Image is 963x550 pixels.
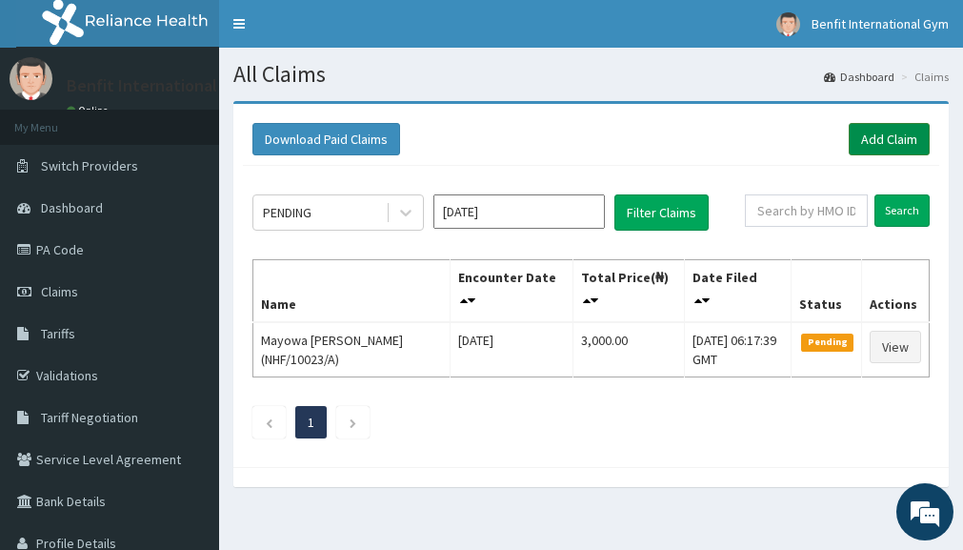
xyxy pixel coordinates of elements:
[10,57,52,100] img: User Image
[824,69,894,85] a: Dashboard
[41,409,138,426] span: Tariff Negotiation
[812,15,949,32] span: Benfit International Gym
[433,194,605,229] input: Select Month and Year
[233,62,949,87] h1: All Claims
[265,414,273,431] a: Previous page
[776,12,800,36] img: User Image
[308,414,314,431] a: Page 1 is your current page
[67,77,253,94] p: Benfit International Gym
[253,322,451,377] td: Mayowa [PERSON_NAME] (NHF/10023/A)
[451,260,573,323] th: Encounter Date
[41,199,103,216] span: Dashboard
[861,260,929,323] th: Actions
[801,334,853,351] span: Pending
[573,260,685,323] th: Total Price(₦)
[685,322,792,377] td: [DATE] 06:17:39 GMT
[67,104,112,117] a: Online
[41,325,75,342] span: Tariffs
[263,203,311,222] div: PENDING
[874,194,930,227] input: Search
[685,260,792,323] th: Date Filed
[349,414,357,431] a: Next page
[792,260,862,323] th: Status
[614,194,709,231] button: Filter Claims
[41,157,138,174] span: Switch Providers
[745,194,868,227] input: Search by HMO ID
[573,322,685,377] td: 3,000.00
[253,260,451,323] th: Name
[252,123,400,155] button: Download Paid Claims
[849,123,930,155] a: Add Claim
[451,322,573,377] td: [DATE]
[870,331,921,363] a: View
[896,69,949,85] li: Claims
[41,283,78,300] span: Claims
